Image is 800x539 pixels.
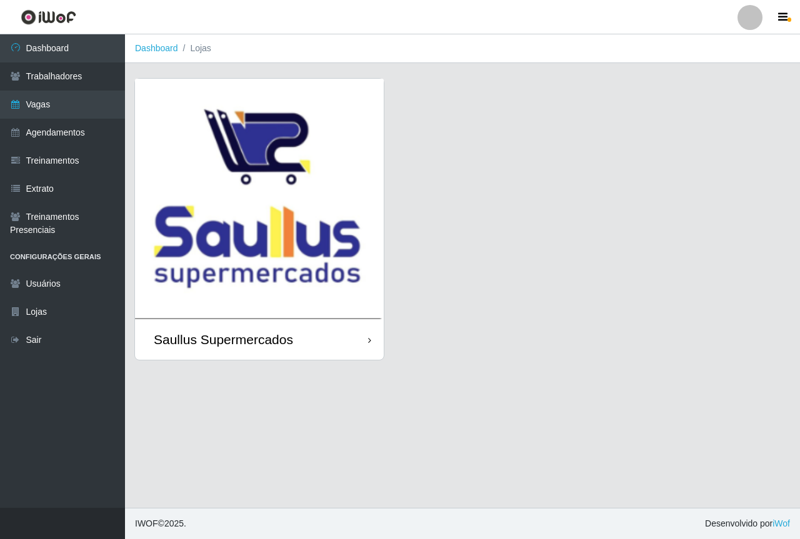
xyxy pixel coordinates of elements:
a: Dashboard [135,43,178,53]
div: Saullus Supermercados [154,332,293,347]
nav: breadcrumb [125,34,800,63]
img: CoreUI Logo [21,9,76,25]
a: iWof [772,518,790,528]
img: cardImg [135,79,384,319]
span: IWOF [135,518,158,528]
span: Desenvolvido por [705,517,790,530]
li: Lojas [178,42,211,55]
span: © 2025 . [135,517,186,530]
a: Saullus Supermercados [135,79,384,360]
